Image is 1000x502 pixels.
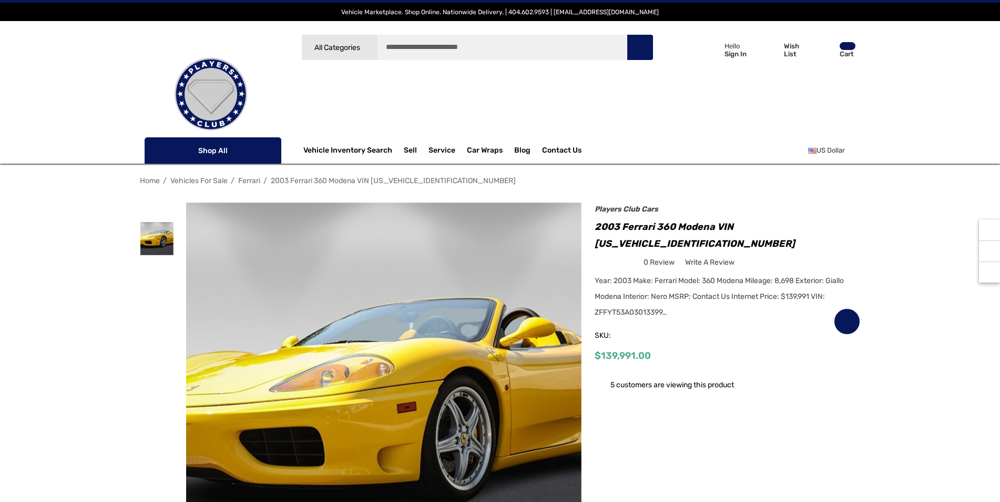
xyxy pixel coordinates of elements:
[984,246,995,257] svg: Social Media
[704,42,719,57] svg: Icon User Account
[979,267,1000,278] svg: Top
[595,375,734,391] div: 5 customers are viewing this product
[784,42,812,58] p: Wish List
[595,205,658,214] a: Players Club Cars
[170,176,228,185] a: Vehicles For Sale
[627,34,653,61] button: Search
[467,146,503,157] span: Car Wraps
[542,146,581,157] a: Contact Us
[301,34,377,61] a: All Categories Icon Arrow Down Icon Arrow Up
[271,176,516,185] a: 2003 Ferrari 360 Modena VIN [US_VEHICLE_IDENTIFICATION_NUMBER]
[762,43,778,58] svg: Wish List
[467,140,514,161] a: Car Wraps
[725,50,747,58] p: Sign In
[145,137,281,164] p: Shop All
[404,146,417,157] span: Sell
[840,50,855,58] p: Cart
[303,146,392,157] a: Vehicle Inventory Search
[140,176,160,185] a: Home
[644,256,675,269] span: 0 review
[314,43,360,52] span: All Categories
[685,258,734,267] span: Write a Review
[404,140,428,161] a: Sell
[428,146,455,157] a: Service
[262,147,270,154] svg: Icon Arrow Down
[725,42,747,50] p: Hello
[140,222,174,255] img: For Sale: 2003 Ferrari 360 Modena VIN ZFFYT53A030133990
[984,225,995,235] svg: Recently Viewed
[685,256,734,269] a: Write a Review
[834,308,860,335] a: Wish List
[362,44,370,52] svg: Icon Arrow Down
[140,172,860,190] nav: Breadcrumb
[158,42,263,147] img: Players Club | Cars For Sale
[595,218,860,252] h1: 2003 Ferrari 360 Modena VIN [US_VEHICLE_IDENTIFICATION_NUMBER]
[595,328,647,343] span: SKU:
[514,146,530,157] a: Blog
[595,350,651,362] span: $139,991.00
[238,176,260,185] a: Ferrari
[156,145,172,157] svg: Icon Line
[595,276,844,317] span: Year: 2003 Make: Ferrari Model: 360 Modena Mileage: 8,698 Exterior: Giallo Modena Interior: Nero ...
[692,32,752,68] a: Sign in
[818,43,833,57] svg: Review Your Cart
[341,8,659,16] span: Vehicle Marketplace. Shop Online. Nationwide Delivery. | 404.602.9593 | [EMAIL_ADDRESS][DOMAIN_NAME]
[808,140,856,161] a: USD
[757,32,813,68] a: Wish List Wish List
[813,32,856,73] a: Cart with 0 items
[841,316,853,328] svg: Wish List
[829,175,844,186] a: Previous
[845,175,860,186] a: Next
